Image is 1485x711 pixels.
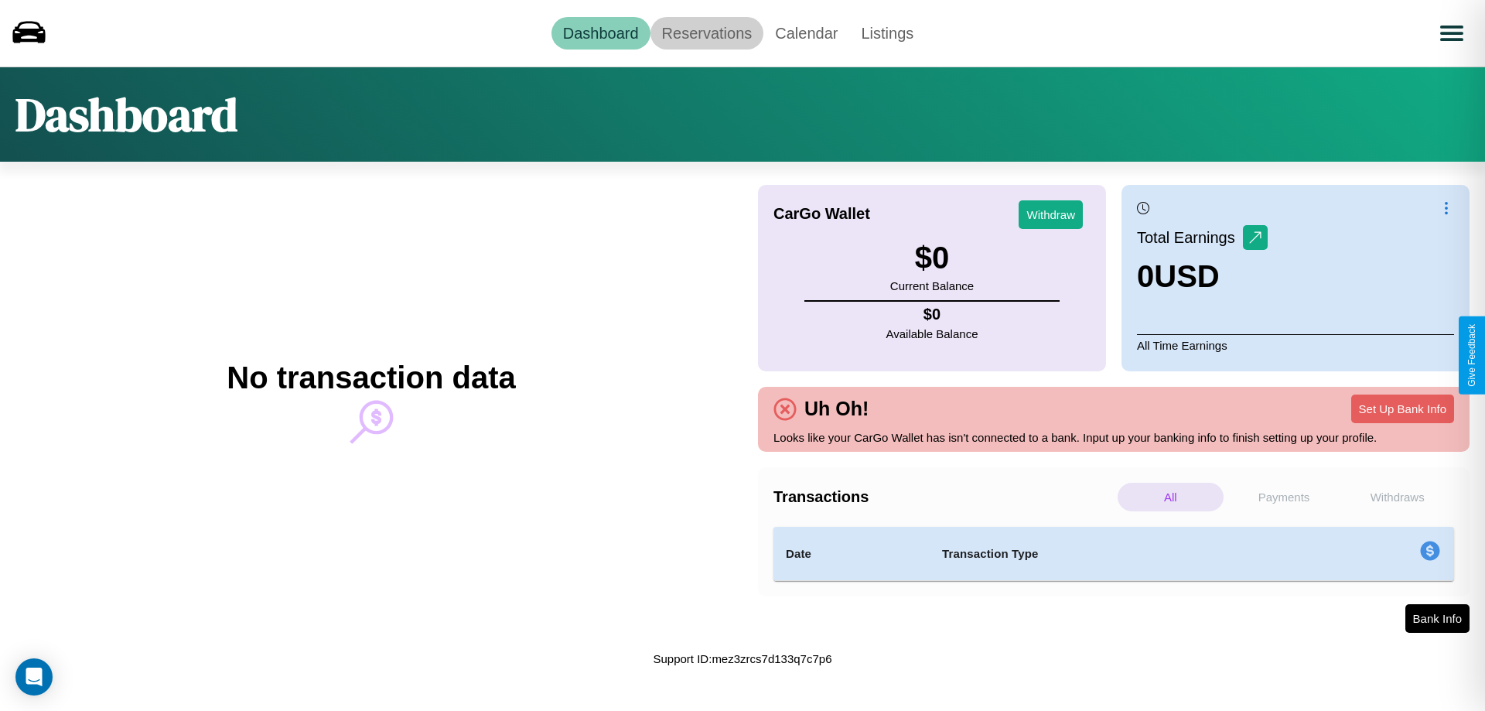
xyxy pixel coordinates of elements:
h4: $ 0 [886,306,978,323]
p: Payments [1231,483,1337,511]
p: Withdraws [1344,483,1450,511]
p: All [1118,483,1224,511]
a: Reservations [650,17,764,50]
h2: No transaction data [227,361,515,395]
p: All Time Earnings [1137,334,1454,356]
h3: $ 0 [890,241,974,275]
button: Withdraw [1019,200,1083,229]
p: Current Balance [890,275,974,296]
h4: Transactions [773,488,1114,506]
p: Looks like your CarGo Wallet has isn't connected to a bank. Input up your banking info to finish ... [773,427,1454,448]
h4: Date [786,545,917,563]
table: simple table [773,527,1454,581]
button: Open menu [1430,12,1473,55]
a: Listings [849,17,925,50]
div: Open Intercom Messenger [15,658,53,696]
a: Calendar [763,17,849,50]
a: Dashboard [551,17,650,50]
button: Set Up Bank Info [1351,395,1454,423]
p: Total Earnings [1137,224,1243,251]
div: Give Feedback [1466,324,1477,387]
p: Support ID: mez3zrcs7d133q7c7p6 [654,648,832,669]
p: Available Balance [886,323,978,344]
h4: Uh Oh! [797,398,876,420]
h4: CarGo Wallet [773,205,870,223]
h4: Transaction Type [942,545,1293,563]
h3: 0 USD [1137,259,1268,294]
button: Bank Info [1405,604,1470,633]
h1: Dashboard [15,83,237,146]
